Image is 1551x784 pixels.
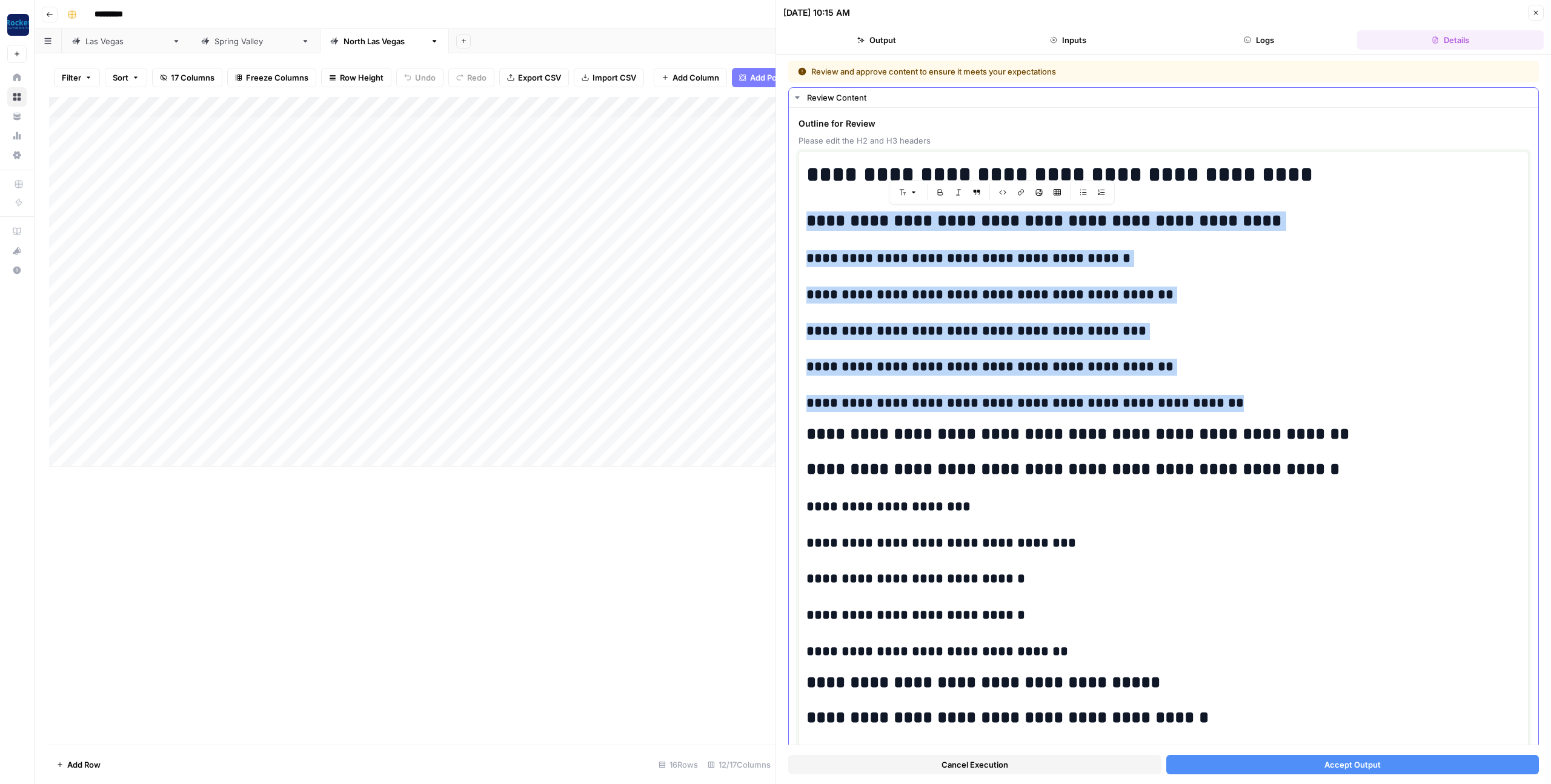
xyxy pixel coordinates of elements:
[7,10,27,40] button: Workspace: Rocket Pilots
[8,242,26,260] div: What's new?
[246,71,308,84] span: Freeze Columns
[7,261,27,280] button: Help + Support
[152,68,222,87] button: 17 Columns
[788,755,1161,774] button: Cancel Execution
[62,29,191,53] a: [GEOGRAPHIC_DATA]
[415,71,436,84] span: Undo
[574,68,644,87] button: Import CSV
[7,87,27,107] a: Browse
[62,71,81,84] span: Filter
[105,68,147,87] button: Sort
[191,29,320,53] a: [GEOGRAPHIC_DATA]
[783,30,970,50] button: Output
[732,68,823,87] button: Add Power Agent
[344,35,425,47] div: [GEOGRAPHIC_DATA]
[67,759,101,771] span: Add Row
[113,71,128,84] span: Sort
[340,71,384,84] span: Row Height
[171,71,214,84] span: 17 Columns
[654,68,727,87] button: Add Column
[975,30,1161,50] button: Inputs
[320,29,449,53] a: [GEOGRAPHIC_DATA]
[783,7,850,19] div: [DATE] 10:15 AM
[321,68,391,87] button: Row Height
[448,68,494,87] button: Redo
[799,135,1529,147] span: Please edit the H2 and H3 headers
[789,88,1538,107] button: Review Content
[7,222,27,241] a: AirOps Academy
[703,755,775,774] div: 12/17 Columns
[807,91,1531,104] div: Review Content
[1357,30,1544,50] button: Details
[798,65,1293,78] div: Review and approve content to ensure it meets your expectations
[7,68,27,87] a: Home
[1166,30,1353,50] button: Logs
[518,71,561,84] span: Export CSV
[799,118,1529,130] span: Outline for Review
[942,759,1008,771] span: Cancel Execution
[214,35,296,47] div: [GEOGRAPHIC_DATA]
[499,68,569,87] button: Export CSV
[396,68,443,87] button: Undo
[7,241,27,261] button: What's new?
[7,126,27,145] a: Usage
[467,71,487,84] span: Redo
[673,71,719,84] span: Add Column
[7,107,27,126] a: Your Data
[1166,755,1539,774] button: Accept Output
[750,71,816,84] span: Add Power Agent
[654,755,703,774] div: 16 Rows
[54,68,100,87] button: Filter
[7,145,27,165] a: Settings
[7,14,29,36] img: Rocket Pilots Logo
[49,755,108,774] button: Add Row
[1324,759,1381,771] span: Accept Output
[593,71,636,84] span: Import CSV
[85,35,167,47] div: [GEOGRAPHIC_DATA]
[227,68,316,87] button: Freeze Columns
